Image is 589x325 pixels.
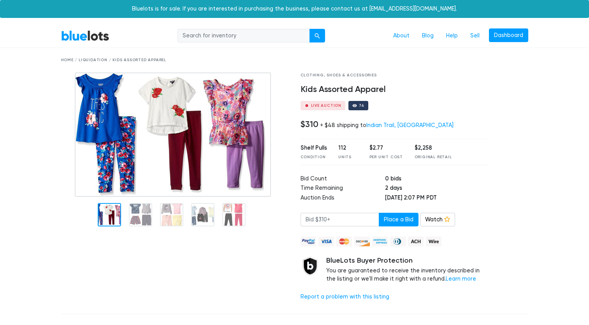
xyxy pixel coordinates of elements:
a: Blog [416,28,440,43]
h4: $310 [301,119,318,129]
img: american_express-ae2a9f97a040b4b41f6397f7637041a5861d5f99d0716c09922aba4e24c8547d.png [372,237,388,246]
button: Place a Bid [379,213,418,227]
div: 74 [359,104,364,108]
a: About [387,28,416,43]
img: diners_club-c48f30131b33b1bb0e5d0e2dbd43a8bea4cb12cb2961413e2f4250e06c020426.png [390,237,406,246]
td: [DATE] 2:07 PM PDT [385,194,488,203]
div: You are guaranteed to receive the inventory described in the listing or we'll make it right with ... [326,256,489,283]
img: mastercard-42073d1d8d11d6635de4c079ffdb20a4f30a903dc55d1612383a1b395dd17f39.png [336,237,352,246]
img: visa-79caf175f036a155110d1892330093d4c38f53c55c9ec9e2c3a54a56571784bb.png [318,237,334,246]
img: buyer_protection_shield-3b65640a83011c7d3ede35a8e5a80bfdfaa6a97447f0071c1475b91a4b0b3d01.png [301,256,320,276]
div: Shelf Pulls [301,144,327,152]
img: 5bb50258-2dcc-4e32-8250-90540e6a6b4e-1759694886.jpg [75,72,271,197]
img: discover-82be18ecfda2d062aad2762c1ca80e2d36a4073d45c9e0ffae68cd515fbd3d32.png [354,237,370,246]
input: Bid $310+ [301,213,379,227]
div: Live Auction [311,104,342,108]
input: Search for inventory [178,29,310,43]
img: ach-b7992fed28a4f97f893c574229be66187b9afb3f1a8d16a4691d3d3140a8ab00.png [408,237,424,246]
a: Learn more [446,276,476,282]
div: Units [338,154,358,160]
a: Watch [420,213,455,227]
a: Indian Trail, [GEOGRAPHIC_DATA] [366,122,454,129]
div: Per Unit Cost [369,154,403,160]
a: Report a problem with this listing [301,293,389,300]
h5: BlueLots Buyer Protection [326,256,489,265]
td: 0 bids [385,175,488,184]
a: Help [440,28,464,43]
div: $2,258 [415,144,452,152]
img: paypal_credit-80455e56f6e1299e8d57f40c0dcee7b8cd4ae79b9eccbfc37e2480457ba36de9.png [301,237,316,246]
div: Condition [301,154,327,160]
a: Dashboard [489,28,528,42]
td: Time Remaining [301,184,385,194]
a: Sell [464,28,486,43]
div: Original Retail [415,154,452,160]
div: Home / Liquidation / Kids Assorted Apparel [61,57,528,63]
img: wire-908396882fe19aaaffefbd8e17b12f2f29708bd78693273c0e28e3a24408487f.png [426,237,441,246]
td: Auction Ends [301,194,385,203]
div: Clothing, Shoes & Accessories [301,72,489,78]
h4: Kids Assorted Apparel [301,85,489,95]
div: + $48 shipping to [320,122,454,129]
td: Bid Count [301,175,385,184]
a: BlueLots [61,30,109,41]
div: $2.77 [369,144,403,152]
div: 112 [338,144,358,152]
td: 2 days [385,184,488,194]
